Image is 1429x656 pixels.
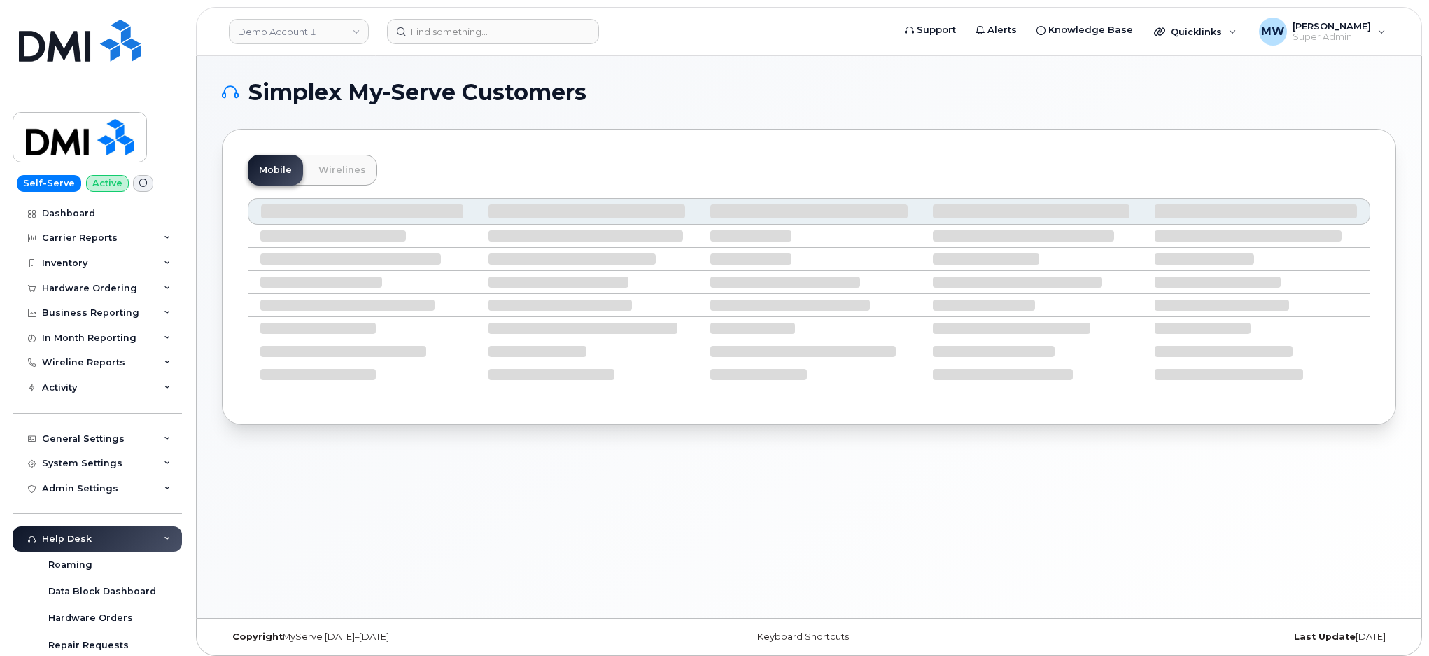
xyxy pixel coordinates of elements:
[757,631,849,642] a: Keyboard Shortcuts
[248,155,303,186] a: Mobile
[307,155,377,186] a: Wirelines
[1005,631,1396,643] div: [DATE]
[1294,631,1356,642] strong: Last Update
[248,82,586,103] span: Simplex My-Serve Customers
[232,631,283,642] strong: Copyright
[222,631,613,643] div: MyServe [DATE]–[DATE]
